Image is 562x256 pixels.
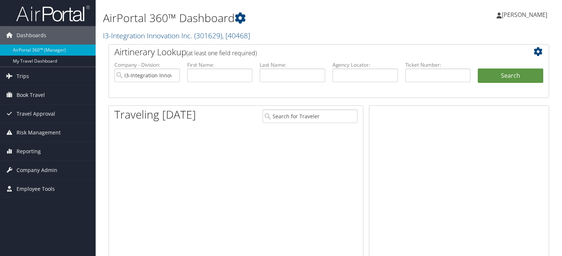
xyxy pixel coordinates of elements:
[186,49,257,57] span: (at least one field required)
[17,180,55,198] span: Employee Tools
[222,31,250,41] span: , [ 40468 ]
[194,31,222,41] span: ( 301629 )
[332,61,398,69] label: Agency Locator:
[17,26,46,45] span: Dashboards
[497,4,555,26] a: [PERSON_NAME]
[260,61,325,69] label: Last Name:
[17,105,55,123] span: Travel Approval
[263,109,358,123] input: Search for Traveler
[478,69,543,83] button: Search
[17,67,29,85] span: Trips
[187,61,253,69] label: First Name:
[114,107,196,122] h1: Traveling [DATE]
[114,61,180,69] label: Company - Division:
[17,86,45,104] span: Book Travel
[103,10,404,26] h1: AirPortal 360™ Dashboard
[17,161,57,179] span: Company Admin
[114,46,506,58] h2: Airtinerary Lookup
[103,31,250,41] a: I3-Integration Innovation Inc.
[405,61,471,69] label: Ticket Number:
[17,142,41,161] span: Reporting
[502,11,547,19] span: [PERSON_NAME]
[17,123,61,142] span: Risk Management
[16,5,90,22] img: airportal-logo.png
